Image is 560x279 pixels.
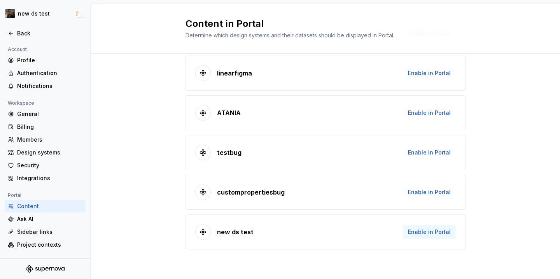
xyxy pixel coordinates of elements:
a: Profile [5,54,86,67]
a: Project contexts [5,239,86,251]
span: Enable in Portal [408,188,451,196]
div: Ask AI [17,215,82,223]
h2: Content in Portal [185,18,456,30]
button: new ds testNikki Craciun [2,5,89,22]
a: Integrations [5,172,86,184]
div: Account [5,45,30,54]
a: Content [5,200,86,212]
a: General [5,108,86,120]
button: Enable in Portal [403,146,456,160]
div: Profile [17,56,82,64]
a: Members [5,133,86,146]
div: Design system [5,257,45,267]
a: Notifications [5,80,86,92]
p: linearfigma [217,68,252,78]
div: General [17,110,82,118]
p: testbug [217,148,241,157]
button: Enable in Portal [403,66,456,80]
a: Design systems [5,146,86,159]
a: Back [5,27,86,40]
div: Workspace [5,98,37,108]
p: custompropertiesbug [217,188,285,197]
svg: Supernova Logo [26,265,65,273]
a: Authentication [5,67,86,79]
button: Enable in Portal [403,225,456,239]
span: Enable in Portal [408,69,451,77]
a: Ask AI [5,213,86,225]
span: Determine which design systems and their datasets should be displayed in Portal. [185,32,394,39]
div: Content [17,202,82,210]
a: Billing [5,121,86,133]
span: Enable in Portal [408,149,451,156]
div: new ds test [18,10,50,18]
div: Security [17,161,82,169]
img: Nikki Craciun [76,9,86,18]
span: Enable in Portal [408,109,451,117]
div: Design systems [17,149,82,156]
div: Project contexts [17,241,82,249]
img: 6406f678-1b55-468d-98ac-69dd53595fce.png [5,9,15,18]
div: Portal [5,191,24,200]
div: Notifications [17,82,82,90]
div: Billing [17,123,82,131]
span: Enable in Portal [408,228,451,236]
button: Enable in Portal [403,106,456,120]
div: Integrations [17,174,82,182]
button: Enable in Portal [403,185,456,199]
p: new ds test [217,227,254,237]
div: Authentication [17,69,82,77]
p: ATANIA [217,108,241,118]
a: Sidebar links [5,226,86,238]
div: Back [17,30,82,37]
div: Sidebar links [17,228,82,236]
a: Security [5,159,86,172]
div: Members [17,136,82,144]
